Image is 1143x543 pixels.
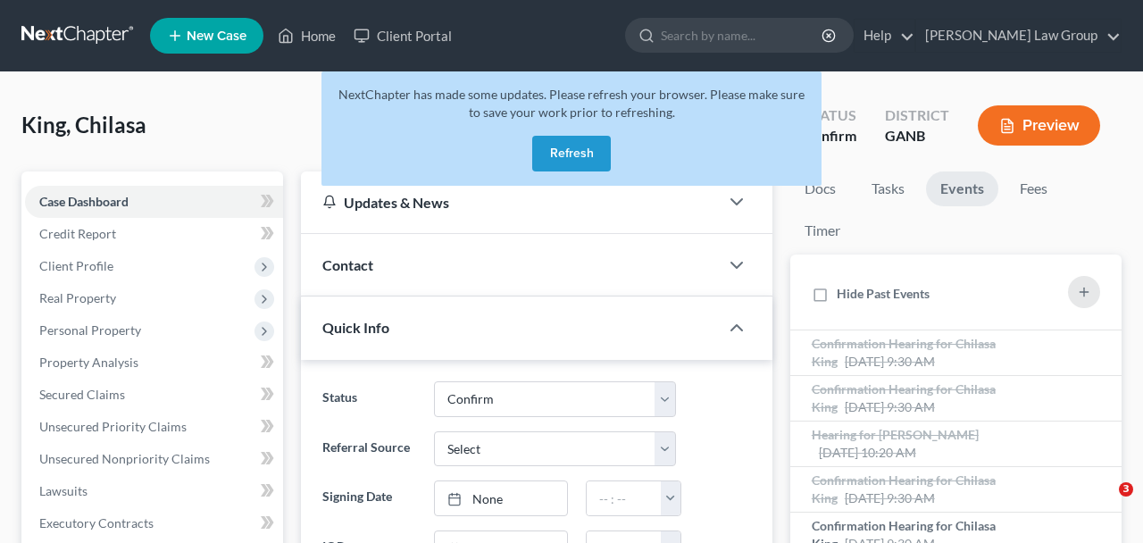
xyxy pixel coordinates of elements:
a: Tasks [857,171,919,206]
span: Secured Claims [39,387,125,402]
a: Property Analysis [25,347,283,379]
span: Contact [322,256,373,273]
div: Confirm [804,126,856,146]
button: Preview [978,105,1100,146]
a: None [435,481,567,515]
span: Property Analysis [39,355,138,370]
a: Home [269,20,345,52]
button: Refresh [532,136,611,171]
a: Unsecured Nonpriority Claims [25,443,283,475]
span: [DATE] 9:30 AM [845,399,935,414]
div: Updates & News [322,193,697,212]
a: Timer [790,213,855,248]
a: Help [855,20,914,52]
div: District [885,105,949,126]
span: Unsecured Nonpriority Claims [39,451,210,466]
span: Lawsuits [39,483,88,498]
span: Credit Report [39,226,116,241]
span: Confirmation Hearing for Chilasa King [812,472,996,505]
div: Status [804,105,856,126]
input: Search by name... [661,19,824,52]
span: NextChapter has made some updates. Please refresh your browser. Please make sure to save your wor... [338,87,805,120]
a: Client Portal [345,20,461,52]
span: Confirmation Hearing for Chilasa King [812,381,996,414]
a: Case Dashboard [25,186,283,218]
span: [DATE] 9:30 AM [845,354,935,369]
a: Secured Claims [25,379,283,411]
span: Personal Property [39,322,141,338]
a: Credit Report [25,218,283,250]
span: Hearing for [PERSON_NAME] [812,427,979,442]
span: Confirmation Hearing for Chilasa King [812,336,996,369]
a: Events [926,171,998,206]
a: Unsecured Priority Claims [25,411,283,443]
label: Status [313,381,425,417]
span: Quick Info [322,319,389,336]
span: New Case [187,29,246,43]
input: -- : -- [587,481,662,515]
span: Hide Past Events [837,286,930,301]
a: Fees [1005,171,1063,206]
a: Executory Contracts [25,507,283,539]
a: [PERSON_NAME] Law Group [916,20,1121,52]
label: Signing Date [313,480,425,516]
iframe: Intercom live chat [1082,482,1125,525]
span: Client Profile [39,258,113,273]
span: 3 [1119,482,1133,497]
span: [DATE] 9:30 AM [845,490,935,505]
span: Unsecured Priority Claims [39,419,187,434]
span: Executory Contracts [39,515,154,530]
span: [DATE] 10:20 AM [819,445,916,460]
a: Lawsuits [25,475,283,507]
span: Real Property [39,290,116,305]
span: King, Chilasa [21,112,146,138]
label: Referral Source [313,431,425,467]
div: GANB [885,126,949,146]
span: Case Dashboard [39,194,129,209]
